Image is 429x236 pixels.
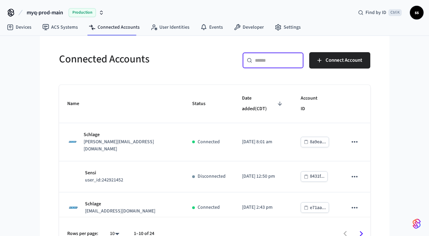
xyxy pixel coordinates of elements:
[84,138,176,153] p: [PERSON_NAME][EMAIL_ADDRESS][DOMAIN_NAME]
[413,218,421,229] img: SeamLogoGradient.69752ec5.svg
[198,173,226,180] p: Disconnected
[353,6,407,19] div: Find by IDCtrl K
[59,52,211,66] h5: Connected Accounts
[310,138,326,146] div: 8a9ea...
[69,8,96,17] span: Production
[228,21,269,33] a: Developer
[192,99,214,109] span: Status
[67,202,80,214] img: Schlage Logo, Square
[366,9,386,16] span: Find by ID
[198,204,220,211] p: Connected
[410,6,424,19] button: ss
[242,138,284,146] p: [DATE] 8:01 am
[242,173,284,180] p: [DATE] 12:50 pm
[269,21,306,33] a: Settings
[145,21,195,33] a: User Identities
[84,131,176,138] p: Schlage
[310,172,325,181] div: 8431f...
[67,99,88,109] span: Name
[326,56,362,65] span: Connect Account
[198,138,220,146] p: Connected
[301,171,328,182] button: 8431f...
[301,137,329,147] button: 8a9ea...
[85,201,155,208] p: Schlage
[27,9,63,17] span: myq-prod-main
[411,6,423,19] span: ss
[85,208,155,215] p: [EMAIL_ADDRESS][DOMAIN_NAME]
[242,93,284,115] span: Date added(CDT)
[37,21,83,33] a: ACS Systems
[242,204,284,211] p: [DATE] 2:43 pm
[388,9,402,16] span: Ctrl K
[301,202,329,213] button: e71aa...
[83,21,145,33] a: Connected Accounts
[195,21,228,33] a: Events
[67,136,78,147] img: Schlage Logo, Square
[85,169,123,177] p: Sensi
[309,52,370,69] button: Connect Account
[85,177,123,184] p: user_id:242921452
[310,204,326,212] div: e71aa...
[1,21,37,33] a: Devices
[301,93,331,115] span: Account ID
